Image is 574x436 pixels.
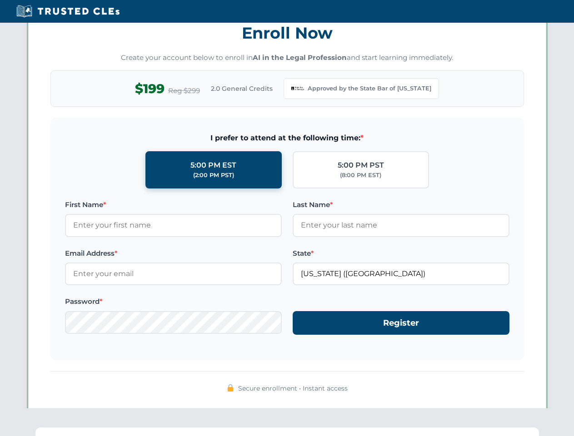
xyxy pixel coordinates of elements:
[65,296,282,307] label: Password
[65,199,282,210] label: First Name
[340,171,381,180] div: (8:00 PM EST)
[65,263,282,285] input: Enter your email
[293,263,509,285] input: Georgia (GA)
[190,159,236,171] div: 5:00 PM EST
[65,214,282,237] input: Enter your first name
[14,5,122,18] img: Trusted CLEs
[293,248,509,259] label: State
[293,199,509,210] label: Last Name
[50,53,524,63] p: Create your account below to enroll in and start learning immediately.
[65,248,282,259] label: Email Address
[308,84,431,93] span: Approved by the State Bar of [US_STATE]
[253,53,347,62] strong: AI in the Legal Profession
[50,19,524,47] h3: Enroll Now
[338,159,384,171] div: 5:00 PM PST
[135,79,165,99] span: $199
[168,85,200,96] span: Reg $299
[227,384,234,391] img: 🔒
[65,132,509,144] span: I prefer to attend at the following time:
[193,171,234,180] div: (2:00 PM PST)
[211,84,273,94] span: 2.0 General Credits
[293,311,509,335] button: Register
[291,82,304,95] img: Georgia Bar
[293,214,509,237] input: Enter your last name
[238,383,348,393] span: Secure enrollment • Instant access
